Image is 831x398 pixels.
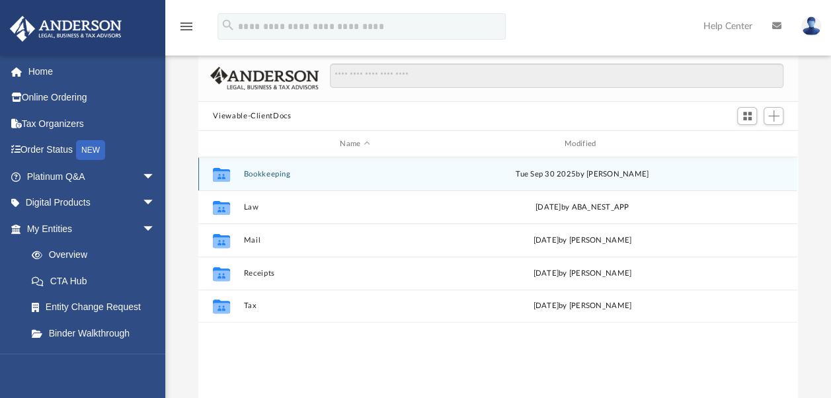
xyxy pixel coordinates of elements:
button: Add [764,107,783,126]
a: Order StatusNEW [9,137,175,164]
div: Modified [471,138,693,150]
a: Entity Change Request [19,294,175,321]
div: id [204,138,237,150]
button: Law [244,203,466,212]
div: [DATE] by [PERSON_NAME] [471,268,693,280]
img: Anderson Advisors Platinum Portal [6,16,126,42]
button: Viewable-ClientDocs [213,110,291,122]
div: NEW [76,140,105,160]
input: Search files and folders [330,63,783,89]
span: arrow_drop_down [142,216,169,243]
a: Binder Walkthrough [19,320,175,346]
button: Tax [244,301,466,310]
button: Receipts [244,269,466,278]
a: menu [178,25,194,34]
span: arrow_drop_down [142,190,169,217]
div: Name [243,138,465,150]
a: Tax Organizers [9,110,175,137]
button: Bookkeeping [244,170,466,179]
div: Tue Sep 30 2025 by [PERSON_NAME] [471,169,693,180]
a: My Entitiesarrow_drop_down [9,216,175,242]
button: Switch to Grid View [737,107,757,126]
div: id [699,138,792,150]
a: Home [9,58,175,85]
button: Mail [244,236,466,245]
div: [DATE] by [PERSON_NAME] [471,235,693,247]
a: CTA Hub [19,268,175,294]
a: Online Ordering [9,85,175,111]
a: Digital Productsarrow_drop_down [9,190,175,216]
a: My Blueprint [19,346,169,373]
a: Overview [19,242,175,268]
span: arrow_drop_down [142,163,169,190]
i: menu [178,19,194,34]
a: Platinum Q&Aarrow_drop_down [9,163,175,190]
div: [DATE] by ABA_NEST_APP [471,202,693,214]
img: User Pic [801,17,821,36]
i: search [221,18,235,32]
div: [DATE] by [PERSON_NAME] [471,300,693,312]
